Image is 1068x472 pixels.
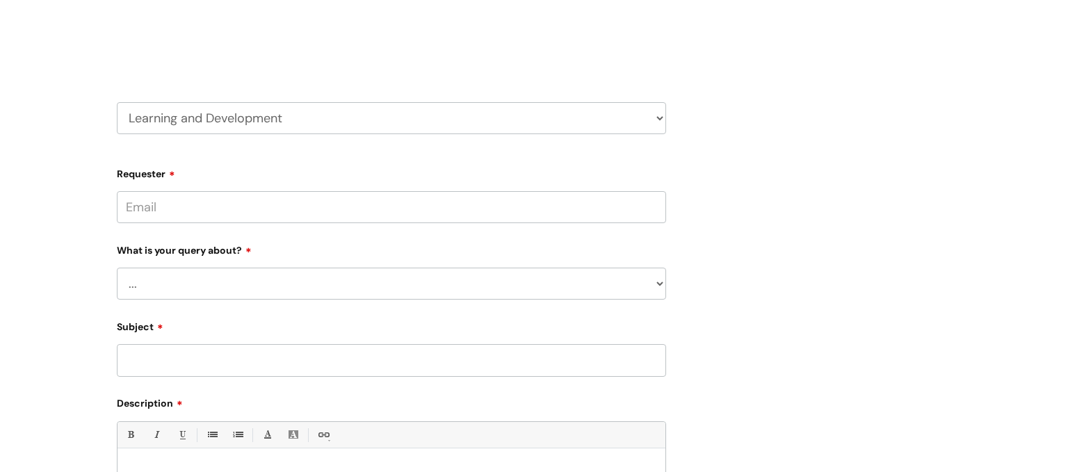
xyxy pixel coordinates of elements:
a: Italic (Ctrl-I) [147,426,165,443]
a: Back Color [284,426,302,443]
a: Font Color [259,426,276,443]
input: Email [117,191,666,223]
label: Requester [117,163,666,180]
a: • Unordered List (Ctrl-Shift-7) [203,426,220,443]
label: Description [117,393,666,409]
a: Link [314,426,332,443]
label: Subject [117,316,666,333]
h2: Select issue type [117,31,666,57]
a: Bold (Ctrl-B) [122,426,139,443]
a: 1. Ordered List (Ctrl-Shift-8) [229,426,246,443]
a: Underline(Ctrl-U) [173,426,191,443]
label: What is your query about? [117,240,666,257]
